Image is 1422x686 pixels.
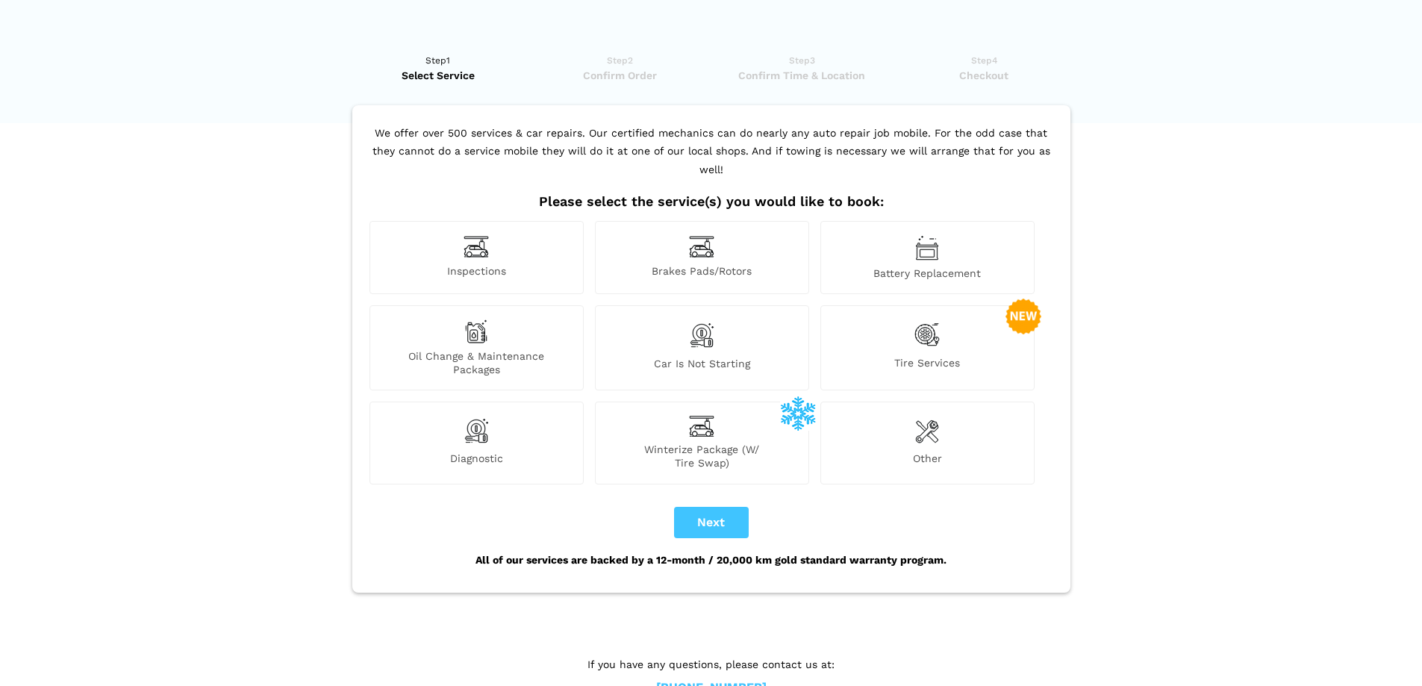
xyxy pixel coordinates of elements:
[596,443,808,470] span: Winterize Package (W/ Tire Swap)
[370,264,583,280] span: Inspections
[366,124,1057,194] p: We offer over 500 services & car repairs. Our certified mechanics can do nearly any auto repair j...
[1005,299,1041,334] img: new-badge-2-48.png
[476,656,947,673] p: If you have any questions, please contact us at:
[370,349,583,376] span: Oil Change & Maintenance Packages
[898,53,1070,83] a: Step4
[716,53,888,83] a: Step3
[898,68,1070,83] span: Checkout
[352,68,525,83] span: Select Service
[674,507,749,538] button: Next
[821,266,1034,280] span: Battery Replacement
[534,53,706,83] a: Step2
[821,356,1034,376] span: Tire Services
[821,452,1034,470] span: Other
[716,68,888,83] span: Confirm Time & Location
[366,193,1057,210] h2: Please select the service(s) you would like to book:
[352,53,525,83] a: Step1
[596,264,808,280] span: Brakes Pads/Rotors
[780,395,816,431] img: winterize-icon_1.png
[534,68,706,83] span: Confirm Order
[596,357,808,376] span: Car is not starting
[370,452,583,470] span: Diagnostic
[366,538,1057,581] div: All of our services are backed by a 12-month / 20,000 km gold standard warranty program.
